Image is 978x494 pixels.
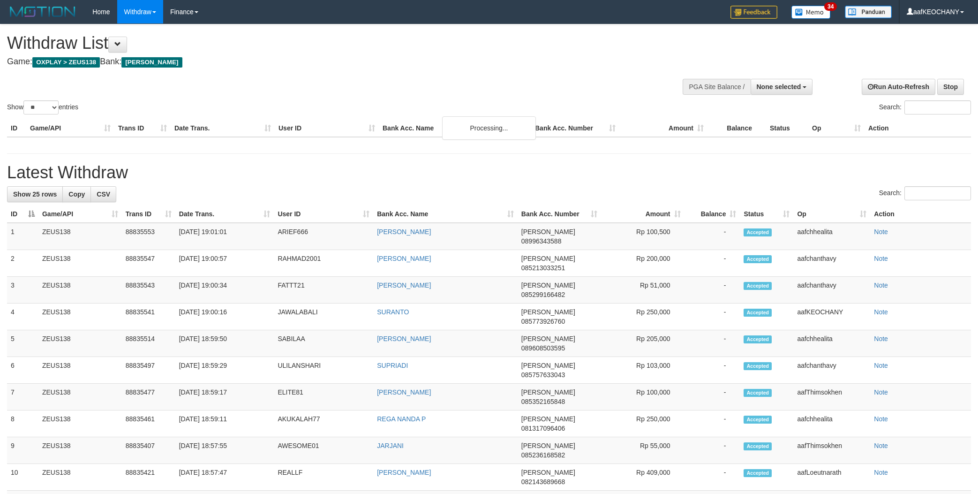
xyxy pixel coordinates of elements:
[874,415,888,423] a: Note
[38,437,122,464] td: ZEUS138
[38,277,122,304] td: ZEUS138
[521,237,562,245] span: Copy 08996343588 to clipboard
[274,437,373,464] td: AWESOME01
[122,277,175,304] td: 88835543
[874,281,888,289] a: Note
[175,357,274,384] td: [DATE] 18:59:29
[377,469,431,476] a: [PERSON_NAME]
[744,255,772,263] span: Accepted
[751,79,813,95] button: None selected
[122,357,175,384] td: 88835497
[7,205,38,223] th: ID: activate to sort column descending
[601,437,685,464] td: Rp 55,000
[521,425,565,432] span: Copy 081317096406 to clipboard
[793,205,870,223] th: Op: activate to sort column ascending
[122,464,175,491] td: 88835421
[114,120,171,137] th: Trans ID
[862,79,935,95] a: Run Auto-Refresh
[793,250,870,277] td: aafchanthavy
[7,57,643,67] h4: Game: Bank:
[744,282,772,290] span: Accepted
[740,205,793,223] th: Status: activate to sort column ascending
[274,304,373,330] td: JAWALABALI
[275,120,379,137] th: User ID
[874,388,888,396] a: Note
[521,469,575,476] span: [PERSON_NAME]
[685,223,740,250] td: -
[38,410,122,437] td: ZEUS138
[274,464,373,491] td: REALLF
[377,228,431,236] a: [PERSON_NAME]
[7,250,38,277] td: 2
[68,190,85,198] span: Copy
[274,384,373,410] td: ELITE81
[377,442,404,449] a: JARJANI
[685,357,740,384] td: -
[601,464,685,491] td: Rp 409,000
[874,469,888,476] a: Note
[904,186,971,200] input: Search:
[791,6,831,19] img: Button%20Memo.svg
[521,228,575,236] span: [PERSON_NAME]
[377,335,431,342] a: [PERSON_NAME]
[685,330,740,357] td: -
[845,6,892,18] img: panduan.png
[744,416,772,424] span: Accepted
[7,277,38,304] td: 3
[175,223,274,250] td: [DATE] 19:01:01
[175,304,274,330] td: [DATE] 19:00:16
[707,120,766,137] th: Balance
[730,6,777,19] img: Feedback.jpg
[521,264,565,272] span: Copy 085213033251 to clipboard
[38,304,122,330] td: ZEUS138
[601,410,685,437] td: Rp 250,000
[175,384,274,410] td: [DATE] 18:59:17
[7,330,38,357] td: 5
[744,389,772,397] span: Accepted
[904,100,971,114] input: Search:
[175,410,274,437] td: [DATE] 18:59:11
[521,388,575,396] span: [PERSON_NAME]
[122,250,175,277] td: 88835547
[7,464,38,491] td: 10
[122,205,175,223] th: Trans ID: activate to sort column ascending
[38,250,122,277] td: ZEUS138
[793,464,870,491] td: aafLoeutnarath
[793,357,870,384] td: aafchanthavy
[90,186,116,202] a: CSV
[521,362,575,369] span: [PERSON_NAME]
[7,34,643,53] h1: Withdraw List
[175,250,274,277] td: [DATE] 19:00:57
[274,357,373,384] td: ULILANSHARI
[7,357,38,384] td: 6
[521,291,565,298] span: Copy 085299166482 to clipboard
[521,398,565,405] span: Copy 085352165848 to clipboard
[377,308,409,316] a: SURANTO
[121,57,182,68] span: [PERSON_NAME]
[521,335,575,342] span: [PERSON_NAME]
[7,100,78,114] label: Show entries
[879,100,971,114] label: Search:
[175,437,274,464] td: [DATE] 18:57:55
[7,410,38,437] td: 8
[870,205,971,223] th: Action
[601,277,685,304] td: Rp 51,000
[97,190,110,198] span: CSV
[377,388,431,396] a: [PERSON_NAME]
[7,223,38,250] td: 1
[62,186,91,202] a: Copy
[601,304,685,330] td: Rp 250,000
[601,384,685,410] td: Rp 100,000
[601,250,685,277] td: Rp 200,000
[744,469,772,477] span: Accepted
[7,437,38,464] td: 9
[793,410,870,437] td: aafchhealita
[793,437,870,464] td: aafThimsokhen
[793,304,870,330] td: aafKEOCHANY
[521,308,575,316] span: [PERSON_NAME]
[521,442,575,449] span: [PERSON_NAME]
[744,228,772,236] span: Accepted
[442,116,536,140] div: Processing...
[7,304,38,330] td: 4
[824,2,837,11] span: 34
